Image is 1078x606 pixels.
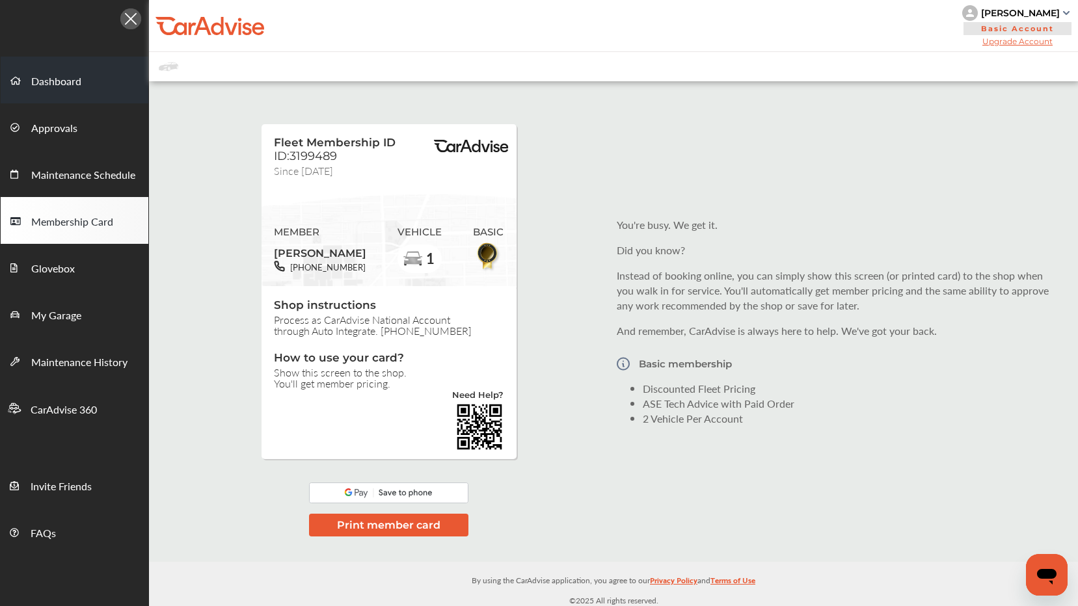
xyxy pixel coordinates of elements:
[149,573,1078,587] p: By using the CarAdvise application, you agree to our and
[274,149,337,163] span: ID:3199489
[309,482,468,503] img: googlePay.a08318fe.svg
[650,573,697,593] a: Privacy Policy
[1026,554,1068,596] iframe: Button to launch messaging window
[432,140,510,153] img: BasicPremiumLogo.8d547ee0.svg
[1,291,148,337] a: My Garage
[31,73,81,90] span: Dashboard
[274,243,366,261] span: [PERSON_NAME]
[617,349,630,379] img: Vector.a173687b.svg
[274,378,504,389] span: You'll get member pricing.
[643,396,1059,411] li: ASE Tech Advice with Paid Order
[31,525,56,542] span: FAQs
[963,22,1071,35] span: Basic Account
[285,261,366,273] span: [PHONE_NUMBER]
[473,226,504,238] span: BASIC
[398,226,442,238] span: VEHICLE
[962,36,1073,46] span: Upgrade Account
[617,323,1059,338] p: And remember, CarAdvise is always here to help. We've got your back.
[455,402,504,451] img: validBarcode.04db607d403785ac2641.png
[31,120,77,137] span: Approvals
[1,337,148,384] a: Maintenance History
[981,7,1060,19] div: [PERSON_NAME]
[274,226,366,238] span: MEMBER
[274,314,504,336] span: Process as CarAdvise National Account through Auto Integrate. [PHONE_NUMBER]
[1,244,148,291] a: Glovebox
[31,261,75,278] span: Glovebox
[617,217,1059,232] p: You're busy. We get it.
[617,243,1059,257] p: Did you know?
[274,136,396,149] span: Fleet Membership ID
[643,381,1059,396] li: Discounted Fleet Pricing
[274,367,504,378] span: Show this screen to the shop.
[425,250,435,267] span: 1
[1,57,148,103] a: Dashboard
[274,163,333,174] span: Since [DATE]
[1,103,148,150] a: Approvals
[309,514,468,536] button: Print member card
[710,573,755,593] a: Terms of Use
[617,268,1059,313] p: Instead of booking online, you can simply show this screen (or printed card) to the shop when you...
[31,167,135,184] span: Maintenance Schedule
[274,298,504,314] span: Shop instructions
[274,261,285,272] img: phone-black.37208b07.svg
[452,391,504,402] a: Need Help?
[159,59,178,75] img: placeholder_car.fcab19be.svg
[31,479,92,495] span: Invite Friends
[474,241,503,272] img: BasicBadge.31956f0b.svg
[1,197,148,244] a: Membership Card
[274,351,504,367] span: How to use your card?
[309,517,468,532] a: Print member card
[962,5,978,21] img: knH8PDtVvWoAbQRylUukY18CTiRevjo20fAtgn5MLBQj4uumYvk2MzTtcAIzfGAtb1XOLVMAvhLuqoNAbL4reqehy0jehNKdM...
[639,358,732,369] p: Basic membership
[403,249,424,270] img: car-basic.192fe7b4.svg
[1063,11,1070,15] img: sCxJUJ+qAmfqhQGDUl18vwLg4ZYJ6CxN7XmbOMBAAAAAElFTkSuQmCC
[31,354,128,371] span: Maintenance History
[31,214,113,231] span: Membership Card
[31,402,97,419] span: CarAdvise 360
[1,150,148,197] a: Maintenance Schedule
[31,308,81,324] span: My Garage
[120,8,141,29] img: Icon.5fd9dcc7.svg
[643,411,1059,426] li: 2 Vehicle Per Account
